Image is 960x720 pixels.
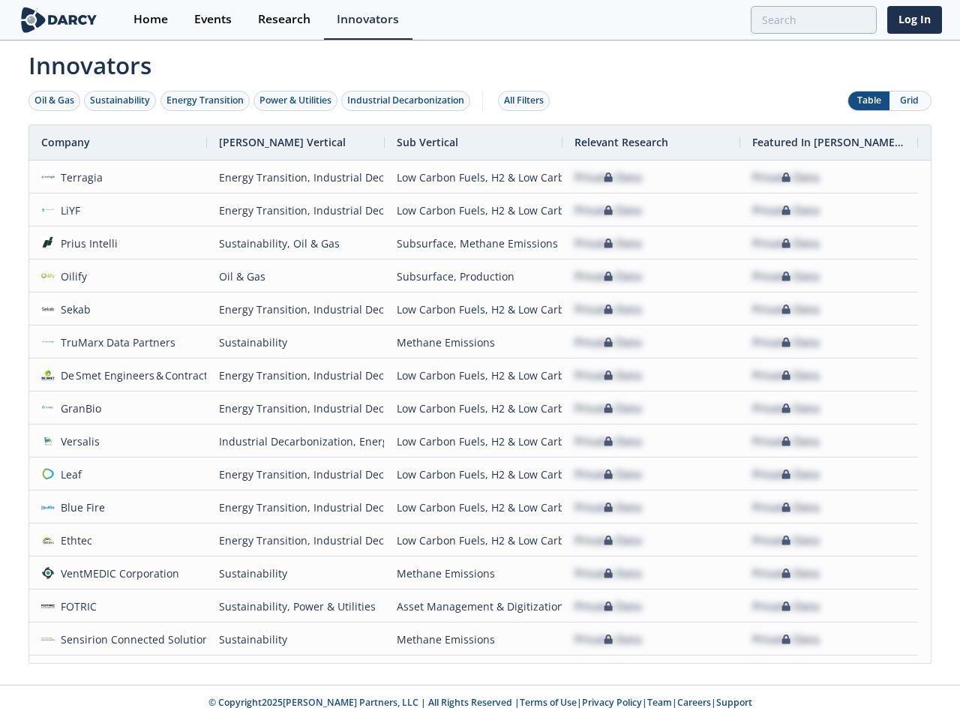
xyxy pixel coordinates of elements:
img: 34600d25-0278-4d9a-bb2b-2264360c2217 [41,434,55,448]
button: Industrial Decarbonization [341,91,470,111]
div: GranBio [55,392,102,424]
img: 9d6067ee-9866-4b18-9ae9-2a46970c3d9b [41,401,55,415]
div: Home [133,13,168,25]
div: Private Data [574,656,642,688]
div: Blue Fire [55,491,106,523]
div: Private Data [574,227,642,259]
div: Private Data [574,491,642,523]
a: Team [647,696,672,709]
div: Low Carbon Fuels, H2 & Low Carbon Fuels [397,161,550,193]
div: Private Data [752,194,820,226]
a: Support [716,696,752,709]
div: Private Data [752,293,820,325]
button: All Filters [498,91,550,111]
div: Completions, Subsurface, Water, Waste, Spills, New Energies, Carbon, CCUS, Electrification & Effi... [397,656,550,688]
div: Private Data [574,293,642,325]
div: Low Carbon Fuels, H2 & Low Carbon Fuels [397,458,550,490]
div: Private Data [752,359,820,391]
div: Energy Transition, Industrial Decarbonization [219,392,373,424]
div: Energy Transition, Industrial Decarbonization [219,491,373,523]
div: Oil & Gas [219,260,373,292]
span: Innovators [18,42,942,82]
div: Industrial Decarbonization, Energy Transition [219,425,373,457]
div: Private Data [574,194,642,226]
div: Private Data [574,392,642,424]
div: Wellstrøm [55,656,112,688]
img: b1309854-5a2a-4dcb-9a65-f51a1510f4dc [41,335,55,349]
div: Sustainability, Oil & Gas [219,227,373,259]
div: Versalis [55,425,100,457]
div: Private Data [752,260,820,292]
button: Energy Transition [160,91,250,111]
div: Sustainability [219,557,373,589]
div: TruMarx Data Partners [55,326,176,358]
div: Ethtec [55,524,93,556]
div: Private Data [574,326,642,358]
span: [PERSON_NAME] Vertical [219,135,346,149]
div: Private Data [574,260,642,292]
div: Terragia [55,161,103,193]
div: All Filters [504,94,544,107]
div: Private Data [752,524,820,556]
img: 1f0d5ac8-2e1e-41e3-ad51-daa5a056b888 [41,368,55,382]
div: Private Data [574,161,642,193]
div: Private Data [752,227,820,259]
div: Low Carbon Fuels, H2 & Low Carbon Fuels [397,425,550,457]
img: c8d03b5a-cd19-40ad-825b-f43db43bb886 [41,302,55,316]
div: Asset Management & Digitization, Methane Emissions [397,590,550,622]
div: Private Data [752,557,820,589]
div: Innovators [337,13,399,25]
div: Private Data [752,425,820,457]
div: Leaf [55,458,82,490]
img: a57362e4-3326-4e3f-8a20-9b9ad937e017 [41,533,55,547]
div: Private Data [752,161,820,193]
div: Oilify [55,260,88,292]
div: Energy Transition [166,94,244,107]
button: Sustainability [84,91,156,111]
div: Oil & Gas, Sustainability, Energy Transition, Industrial Decarbonization [219,656,373,688]
div: Energy Transition, Industrial Decarbonization [219,458,373,490]
a: Terms of Use [520,696,577,709]
div: Private Data [574,458,642,490]
div: Prius Intelli [55,227,118,259]
span: Featured In [PERSON_NAME] Live [752,135,906,149]
div: Private Data [752,326,820,358]
img: 78e52a3d-1f7f-4b11-96fb-9739d6ced510 [41,170,55,184]
div: Low Carbon Fuels, H2 & Low Carbon Fuels [397,524,550,556]
div: Low Carbon Fuels, H2 & Low Carbon Fuels [397,392,550,424]
div: LiYF [55,194,81,226]
div: Low Carbon Fuels, H2 & Low Carbon Fuels [397,491,550,523]
div: Methane Emissions [397,326,550,358]
div: Sensirion Connected Solutions [55,623,215,655]
div: Sustainability [219,326,373,358]
div: Private Data [752,392,820,424]
button: Table [848,91,889,110]
div: Private Data [752,656,820,688]
div: Energy Transition, Industrial Decarbonization [219,524,373,556]
div: Private Data [752,590,820,622]
div: Private Data [752,458,820,490]
div: Private Data [574,524,642,556]
button: Grid [889,91,931,110]
div: Private Data [574,425,642,457]
div: Energy Transition, Industrial Decarbonization [219,359,373,391]
div: Low Carbon Fuels, H2 & Low Carbon Fuels [397,293,550,325]
img: logo-wide.svg [18,7,100,33]
a: Log In [887,6,942,34]
div: Energy Transition, Industrial Decarbonization [219,161,373,193]
img: fa21c03f-988c-4a0a-b731-fda050996228 [41,236,55,250]
img: 94bac371-65d1-416b-b075-f64f8c7d47e1 [41,467,55,481]
div: Power & Utilities [259,94,331,107]
div: Sekab [55,293,91,325]
div: Low Carbon Fuels, H2 & Low Carbon Fuels [397,194,550,226]
div: Methane Emissions [397,623,550,655]
div: Sustainability, Power & Utilities [219,590,373,622]
div: Sustainability [90,94,150,107]
img: 355cb1bc-b05f-43a3-adb7-703c82da47fe [41,203,55,217]
img: e41a9aca-1af1-479c-9b99-414026293702 [41,599,55,613]
div: Private Data [574,557,642,589]
span: Company [41,135,90,149]
p: © Copyright 2025 [PERSON_NAME] Partners, LLC | All Rights Reserved | | | | | [21,696,939,709]
button: Oil & Gas [28,91,80,111]
div: Events [194,13,232,25]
